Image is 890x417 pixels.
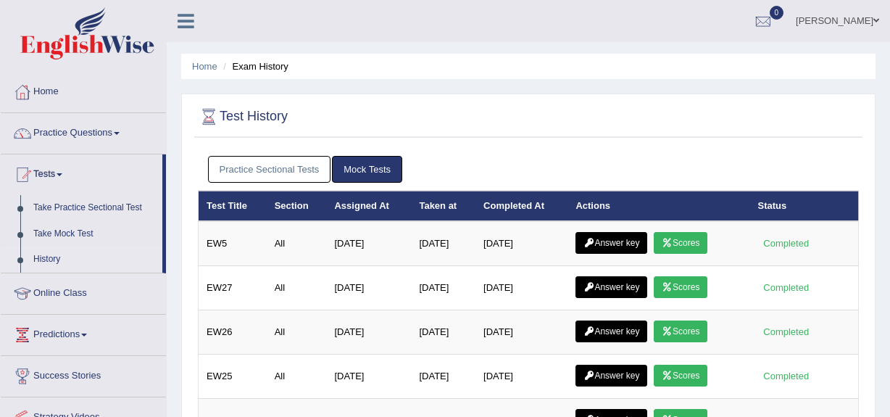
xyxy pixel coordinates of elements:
[326,355,411,399] td: [DATE]
[1,273,166,310] a: Online Class
[27,221,162,247] a: Take Mock Test
[267,355,327,399] td: All
[654,365,707,387] a: Scores
[654,276,707,298] a: Scores
[758,368,815,384] div: Completed
[575,321,647,342] a: Answer key
[475,266,567,310] td: [DATE]
[411,191,475,221] th: Taken at
[475,310,567,355] td: [DATE]
[1,113,166,149] a: Practice Questions
[575,276,647,298] a: Answer key
[770,6,784,20] span: 0
[326,310,411,355] td: [DATE]
[326,221,411,266] td: [DATE]
[475,355,567,399] td: [DATE]
[758,324,815,339] div: Completed
[411,266,475,310] td: [DATE]
[199,191,267,221] th: Test Title
[27,195,162,221] a: Take Practice Sectional Test
[411,310,475,355] td: [DATE]
[475,221,567,266] td: [DATE]
[575,232,647,254] a: Answer key
[326,191,411,221] th: Assigned At
[192,61,217,72] a: Home
[27,247,162,273] a: History
[654,232,707,254] a: Scores
[220,59,288,73] li: Exam History
[199,266,267,310] td: EW27
[411,355,475,399] td: [DATE]
[199,310,267,355] td: EW26
[1,154,162,191] a: Tests
[267,266,327,310] td: All
[1,72,166,108] a: Home
[199,355,267,399] td: EW25
[411,221,475,266] td: [DATE]
[1,315,166,351] a: Predictions
[267,191,327,221] th: Section
[1,356,166,392] a: Success Stories
[567,191,749,221] th: Actions
[750,191,859,221] th: Status
[758,280,815,295] div: Completed
[199,221,267,266] td: EW5
[326,266,411,310] td: [DATE]
[758,236,815,251] div: Completed
[654,321,707,342] a: Scores
[575,365,647,387] a: Answer key
[475,191,567,221] th: Completed At
[332,156,402,183] a: Mock Tests
[208,156,331,183] a: Practice Sectional Tests
[198,106,288,128] h2: Test History
[267,310,327,355] td: All
[267,221,327,266] td: All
